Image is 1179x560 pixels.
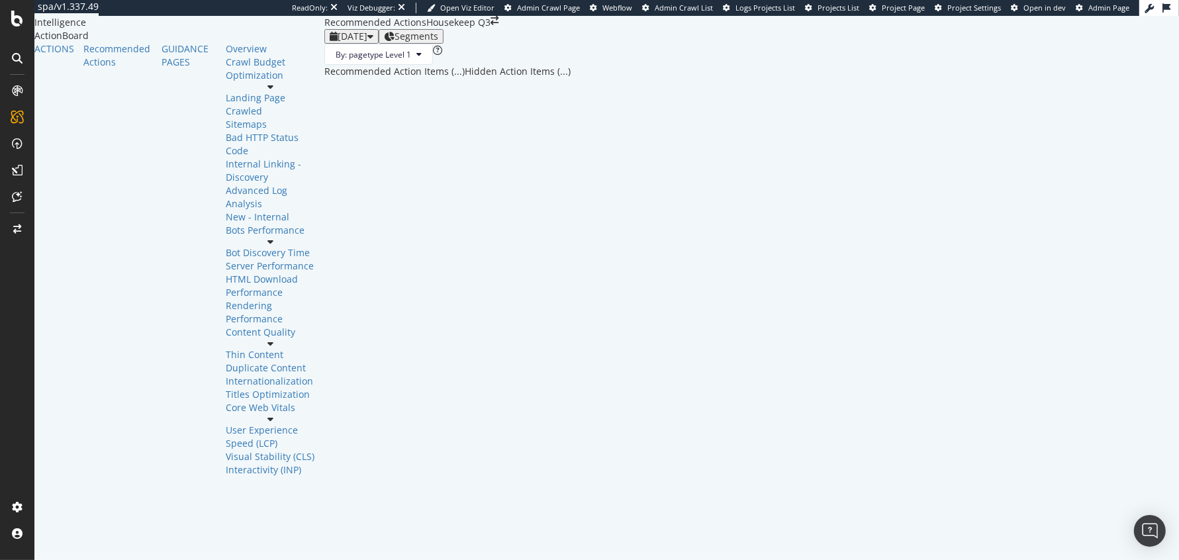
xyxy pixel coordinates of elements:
div: arrow-right-arrow-left [491,16,498,25]
a: Admin Crawl Page [504,3,580,13]
a: Internal Linking - Discovery [226,158,315,184]
div: Intelligence [34,16,324,29]
span: Admin Crawl List [655,3,713,13]
a: HTML Download Performance [226,273,315,299]
a: Project Page [869,3,925,13]
a: Server Performance [226,259,315,273]
a: Internationalization [226,375,315,388]
span: Admin Page [1088,3,1129,13]
button: [DATE] [324,29,379,44]
span: 2025 Aug. 14th [338,30,367,42]
a: Advanced Log AnalysisNew - Internal [226,184,315,224]
span: Open Viz Editor [440,3,495,13]
span: Admin Crawl Page [517,3,580,13]
div: Advanced Log Analysis [226,184,315,224]
span: By: pagetype Level 1 [336,49,411,60]
button: Segments [379,29,444,44]
a: ACTIONS [34,42,74,56]
span: Logs Projects List [735,3,795,13]
a: Thin Content [226,348,315,361]
button: By: pagetype Level 1 [324,44,433,65]
a: Sitemaps [226,118,315,131]
a: GUIDANCE PAGES [162,42,216,69]
span: Project Page [882,3,925,13]
a: Project Settings [935,3,1001,13]
a: Titles Optimization [226,388,315,401]
a: Landing Page Crawled [226,91,315,118]
a: Projects List [805,3,859,13]
div: New - Internal [226,210,315,224]
span: Webflow [602,3,632,13]
a: Rendering Performance [226,299,315,326]
a: Speed (LCP) [226,437,315,450]
a: Core Web Vitals [226,401,315,414]
span: Project Settings [947,3,1001,13]
div: Viz Debugger: [348,3,395,13]
div: Open Intercom Messenger [1134,515,1166,547]
a: Crawl Budget Optimization [226,56,315,82]
a: Interactivity (INP) [226,463,315,477]
a: Logs Projects List [723,3,795,13]
span: Open in dev [1023,3,1066,13]
span: Projects List [818,3,859,13]
a: Webflow [590,3,632,13]
a: Admin Page [1076,3,1129,13]
a: Admin Crawl List [642,3,713,13]
div: Housekeep Q3 [426,16,491,29]
div: ActionBoard [34,29,324,42]
div: ReadOnly: [292,3,328,13]
div: Recommended Action Items (...) [324,65,465,78]
a: Content Quality [226,326,315,339]
a: Visual Stability (CLS) [226,450,315,463]
a: Bots Performance [226,224,315,237]
a: User Experience [226,424,315,437]
span: Segments [395,30,438,42]
div: Hidden Action Items (...) [465,65,571,78]
a: Overview [226,42,315,56]
a: Recommended Actions [83,42,152,69]
div: Recommended Actions [324,16,426,29]
a: Open in dev [1011,3,1066,13]
a: Bad HTTP Status Code [226,131,315,158]
a: Open Viz Editor [427,3,495,13]
a: Bot Discovery Time [226,246,315,259]
a: Duplicate Content [226,361,315,375]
